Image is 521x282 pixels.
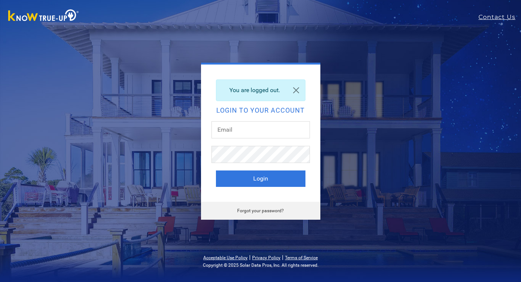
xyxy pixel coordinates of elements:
button: Login [216,170,305,187]
input: Email [211,121,310,138]
img: Know True-Up [4,8,83,25]
h2: Login to your account [216,107,305,114]
a: Acceptable Use Policy [203,255,248,260]
div: You are logged out. [216,79,305,101]
span: | [282,254,283,261]
a: Terms of Service [285,255,318,260]
a: Privacy Policy [252,255,280,260]
a: Forgot your password? [237,208,284,213]
a: Contact Us [478,13,521,22]
a: Close [287,80,305,101]
span: | [249,254,251,261]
